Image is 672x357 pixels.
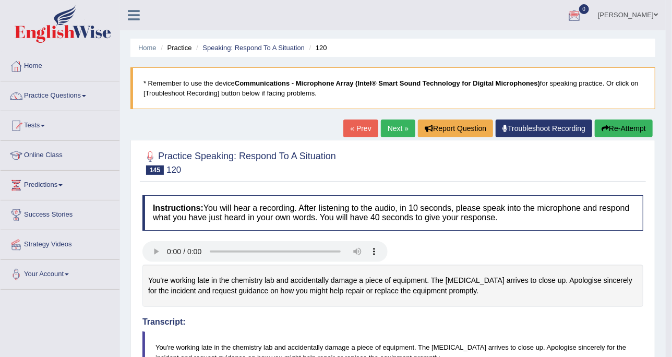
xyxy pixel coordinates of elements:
b: Instructions: [153,204,203,212]
a: Troubleshoot Recording [496,120,592,137]
a: Strategy Videos [1,230,119,256]
h4: You will hear a recording. After listening to the audio, in 10 seconds, please speak into the mic... [142,195,643,230]
li: Practice [158,43,191,53]
div: You're working late in the chemistry lab and accidentally damage a piece of equipment. The [MEDIC... [142,265,643,307]
h2: Practice Speaking: Respond To A Situation [142,149,336,175]
a: Next » [381,120,415,137]
b: Communications - Microphone Array (Intel® Smart Sound Technology for Digital Microphones) [235,79,540,87]
a: Predictions [1,171,119,197]
a: Home [138,44,157,52]
a: « Prev [343,120,378,137]
button: Report Question [418,120,493,137]
a: Practice Questions [1,81,119,108]
a: Tests [1,111,119,137]
a: Home [1,52,119,78]
a: Speaking: Respond To A Situation [202,44,305,52]
a: Your Account [1,260,119,286]
span: 0 [579,4,590,14]
small: 120 [166,165,181,175]
blockquote: * Remember to use the device for speaking practice. Or click on [Troubleshoot Recording] button b... [130,67,655,109]
button: Re-Attempt [595,120,653,137]
span: 145 [146,165,164,175]
a: Success Stories [1,200,119,227]
li: 120 [307,43,327,53]
a: Online Class [1,141,119,167]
